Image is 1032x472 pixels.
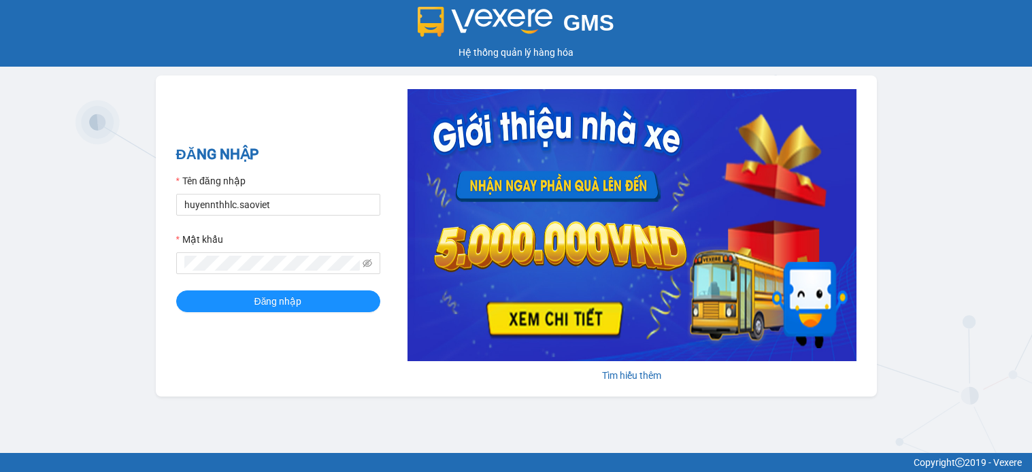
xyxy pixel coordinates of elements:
a: GMS [418,20,614,31]
h2: ĐĂNG NHẬP [176,144,380,166]
label: Tên đăng nhập [176,173,246,188]
span: copyright [955,458,965,467]
span: Đăng nhập [254,294,302,309]
span: GMS [563,10,614,35]
div: Hệ thống quản lý hàng hóa [3,45,1029,60]
span: eye-invisible [363,258,372,268]
img: logo 2 [418,7,552,37]
button: Đăng nhập [176,290,380,312]
input: Tên đăng nhập [176,194,380,216]
label: Mật khẩu [176,232,223,247]
img: banner-0 [407,89,856,361]
div: Copyright 2019 - Vexere [10,455,1022,470]
input: Mật khẩu [184,256,360,271]
div: Tìm hiểu thêm [407,368,856,383]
